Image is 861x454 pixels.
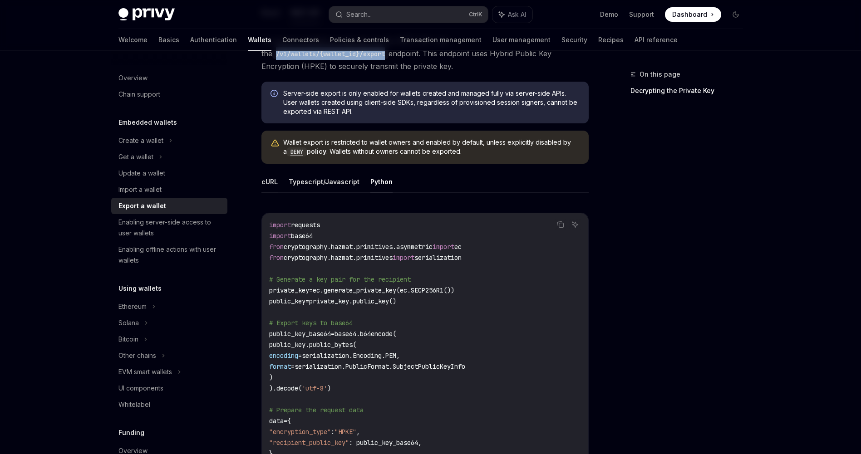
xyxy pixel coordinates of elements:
[118,399,150,410] div: Whitelabel
[370,171,393,192] button: Python
[569,219,581,230] button: Ask AI
[269,406,364,414] span: # Prepare the request data
[111,198,227,214] a: Export a wallet
[118,135,163,146] div: Create a wallet
[629,10,654,19] a: Support
[261,171,278,192] button: cURL
[118,168,165,179] div: Update a wallet
[555,219,566,230] button: Copy the contents from the code block
[640,69,680,80] span: On this page
[261,34,589,73] span: To export a wallet’s private key via the REST API, use the endpoint. This endpoint uses Hybrid Pu...
[269,362,291,371] span: format
[728,7,743,22] button: Toggle dark mode
[309,297,396,305] span: private_key.public_key()
[118,184,162,195] div: Import a wallet
[111,241,227,268] a: Enabling offline actions with user wallets
[414,254,462,262] span: serialization
[111,181,227,198] a: Import a wallet
[327,384,331,392] span: )
[118,217,222,239] div: Enabling server-side access to user wallets
[190,29,237,51] a: Authentication
[269,351,298,360] span: encoding
[269,373,273,381] span: )
[271,139,280,148] svg: Warning
[302,351,385,360] span: serialization.Encoding.
[269,330,331,338] span: public_key_base64
[396,351,400,360] span: ,
[346,9,372,20] div: Search...
[305,297,309,305] span: =
[111,396,227,413] a: Whitelabel
[272,49,389,59] code: /v1/wallets/{wallet_id}/export
[287,147,307,156] code: DENY
[492,29,551,51] a: User management
[269,275,411,283] span: # Generate a key pair for the recipient
[118,283,162,294] h5: Using wallets
[289,171,359,192] button: Typescript/Javascript
[271,90,280,99] svg: Info
[284,254,393,262] span: cryptography.hazmat.primitives
[291,221,320,229] span: requests
[269,286,309,294] span: private_key
[335,330,396,338] span: base64.b64encode(
[118,117,177,128] h5: Embedded wallets
[248,29,271,51] a: Wallets
[118,317,139,328] div: Solana
[118,73,148,83] div: Overview
[287,417,291,425] span: {
[111,380,227,396] a: UI components
[284,243,433,251] span: cryptography.hazmat.primitives.asymmetric
[269,297,305,305] span: public_key
[111,214,227,241] a: Enabling server-side access to user wallets
[561,29,587,51] a: Security
[269,428,331,436] span: "encryption_type"
[118,383,163,394] div: UI components
[269,341,356,349] span: public_key.public_bytes(
[630,83,750,98] a: Decrypting the Private Key
[284,417,287,425] span: =
[385,351,396,360] span: PEM
[111,86,227,103] a: Chain support
[118,89,160,100] div: Chain support
[287,147,326,155] a: DENYpolicy
[433,243,454,251] span: import
[269,319,353,327] span: # Export keys to base64
[331,428,335,436] span: :
[269,232,291,240] span: import
[349,439,422,447] span: : public_key_base64,
[118,366,172,377] div: EVM smart wallets
[269,417,284,425] span: data
[118,151,153,162] div: Get a wallet
[283,138,580,156] span: Wallet export is restricted to wallet owners and enabled by default, unless explicitly disabled b...
[118,244,222,266] div: Enabling offline actions with user wallets
[665,7,721,22] a: Dashboard
[454,243,462,251] span: ec
[635,29,678,51] a: API reference
[335,428,356,436] span: "HPKE"
[111,165,227,181] a: Update a wallet
[309,286,313,294] span: =
[118,29,148,51] a: Welcome
[118,350,156,361] div: Other chains
[672,10,707,19] span: Dashboard
[329,6,488,23] button: Search...CtrlK
[269,384,302,392] span: ).decode(
[291,362,295,371] span: =
[269,439,349,447] span: "recipient_public_key"
[283,89,580,116] span: Server-side export is only enabled for wallets created and managed fully via server-side APIs. Us...
[331,330,335,338] span: =
[298,351,302,360] span: =
[400,29,482,51] a: Transaction management
[302,384,327,392] span: 'utf-8'
[111,70,227,86] a: Overview
[492,6,532,23] button: Ask AI
[118,8,175,21] img: dark logo
[118,334,138,345] div: Bitcoin
[269,243,284,251] span: from
[313,286,454,294] span: ec.generate_private_key(ec.SECP256R1())
[295,362,465,371] span: serialization.PublicFormat.SubjectPublicKeyInfo
[291,232,313,240] span: base64
[118,427,144,438] h5: Funding
[600,10,618,19] a: Demo
[269,254,284,262] span: from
